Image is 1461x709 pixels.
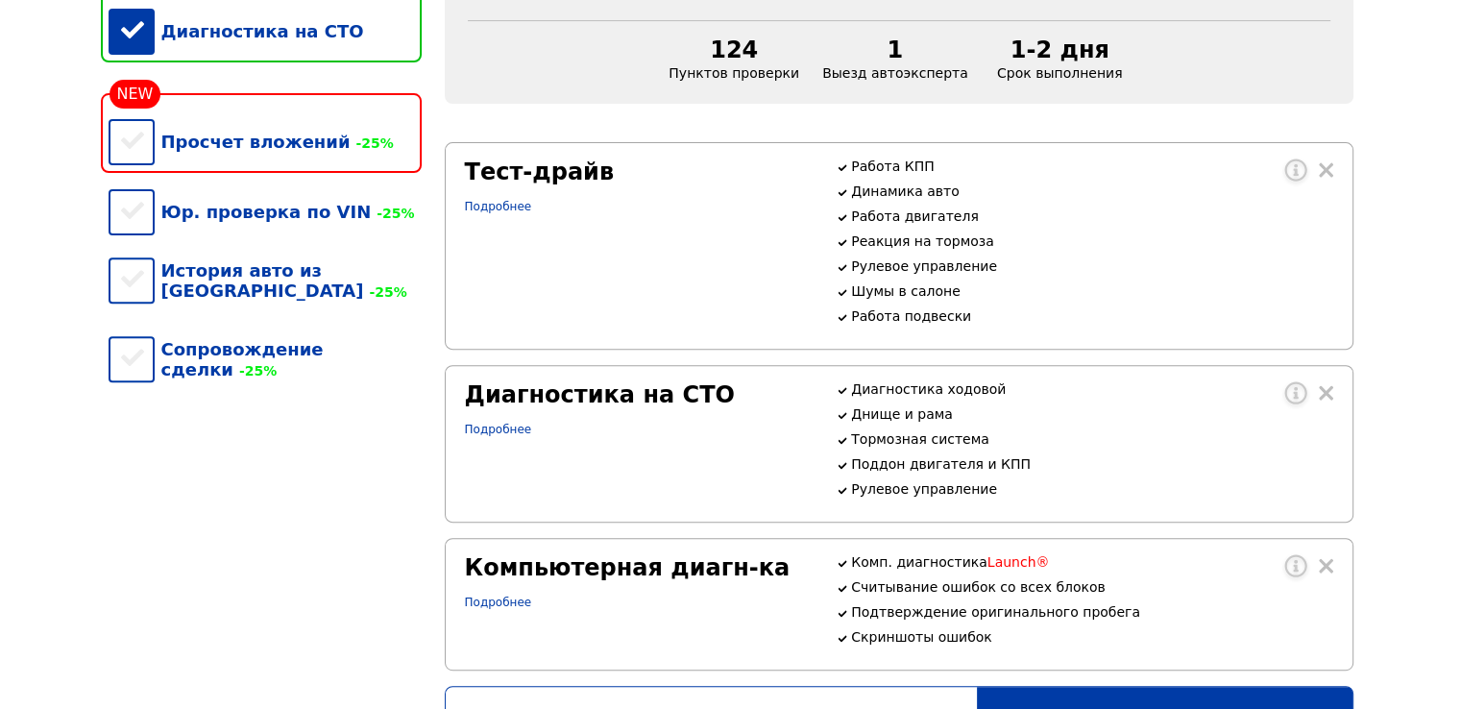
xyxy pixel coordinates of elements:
div: Выезд автоэксперта [811,37,980,81]
div: Диагностика на СТО [109,2,422,61]
div: История авто из [GEOGRAPHIC_DATA] [109,241,422,320]
span: -25% [350,135,393,151]
div: 1 [822,37,968,63]
div: Срок выполнения [980,37,1140,81]
p: Работа КПП [851,159,1332,174]
p: Тормозная система [851,431,1332,447]
p: Комп. диагностика [851,554,1332,570]
p: Работа двигателя [851,208,1332,224]
p: Шумы в салоне [851,283,1332,299]
p: Рулевое управление [851,481,1332,497]
div: Пунктов проверки [657,37,811,81]
div: Юр. проверка по VIN [109,183,422,241]
p: Диагностика ходовой [851,381,1332,397]
div: Просчет вложений [109,112,422,171]
p: Динамика авто [851,183,1332,199]
a: Подробнее [465,200,532,213]
p: Считывание ошибок со всех блоков [851,579,1332,595]
div: Сопровождение сделки [109,320,422,399]
a: Подробнее [465,423,532,436]
p: Реакция на тормоза [851,233,1332,249]
div: Тест-драйв [465,159,814,185]
div: 124 [669,37,799,63]
span: -25% [363,284,406,300]
p: Подтверждение оригинального пробега [851,604,1332,620]
span: Launch® [987,554,1050,570]
div: Диагностика на СТО [465,381,814,408]
p: Днище и рама [851,406,1332,422]
div: Компьютерная диагн-ка [465,554,814,581]
p: Скриншоты ошибок [851,629,1332,645]
p: Рулевое управление [851,258,1332,274]
a: Подробнее [465,596,532,609]
p: Работа подвески [851,308,1332,324]
div: 1-2 дня [991,37,1129,63]
p: Поддон двигателя и КПП [851,456,1332,472]
span: -25% [371,206,414,221]
span: -25% [233,363,277,379]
